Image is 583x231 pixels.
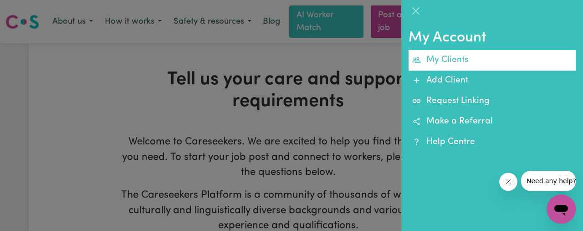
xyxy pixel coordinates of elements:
button: Close [409,4,423,18]
iframe: Button to launch messaging window [547,195,576,224]
a: Request Linking [409,91,576,112]
span: Need any help? [5,6,55,14]
a: Make a Referral [409,112,576,132]
iframe: Close message [499,173,517,191]
a: Help Centre [409,132,576,153]
a: Add Client [409,71,576,91]
iframe: Message from company [521,171,576,191]
a: My Clients [409,50,576,71]
h2: My Account [409,29,576,46]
